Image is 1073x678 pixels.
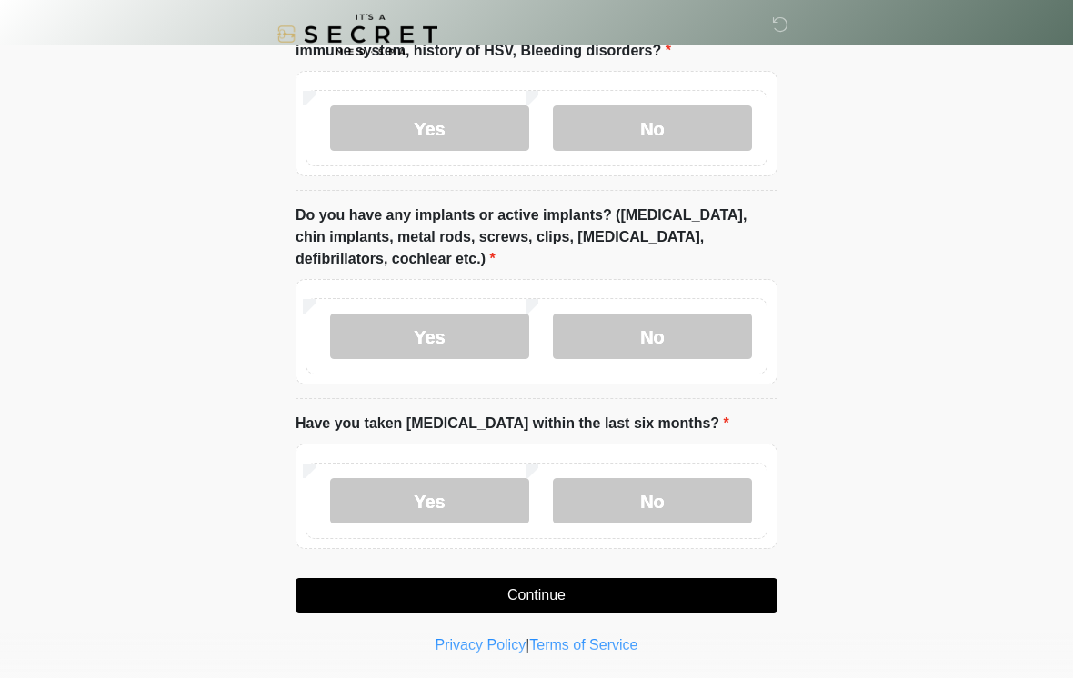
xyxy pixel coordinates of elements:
[277,14,437,55] img: It's A Secret Med Spa Logo
[330,314,529,359] label: Yes
[296,204,777,270] label: Do you have any implants or active implants? ([MEDICAL_DATA], chin implants, metal rods, screws, ...
[553,314,752,359] label: No
[553,478,752,523] label: No
[529,637,637,653] a: Terms of Service
[553,105,752,151] label: No
[296,413,729,434] label: Have you taken [MEDICAL_DATA] within the last six months?
[330,478,529,523] label: Yes
[296,578,777,613] button: Continue
[526,637,529,653] a: |
[330,105,529,151] label: Yes
[436,637,526,653] a: Privacy Policy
